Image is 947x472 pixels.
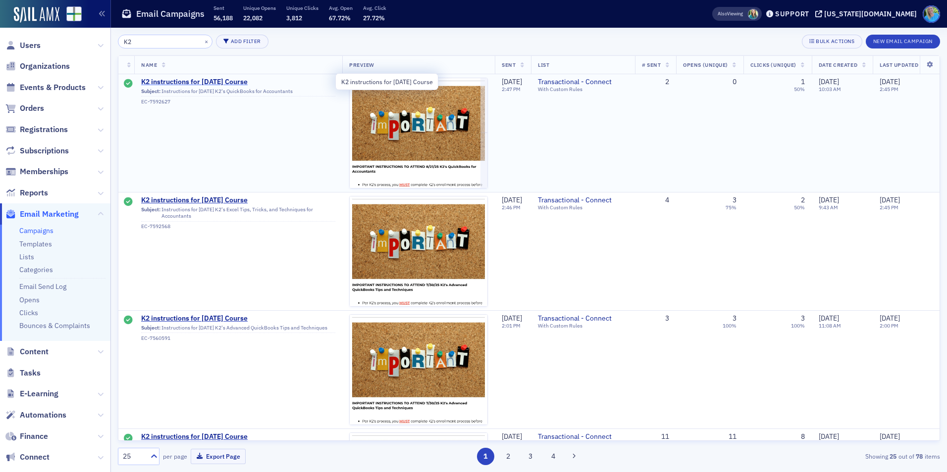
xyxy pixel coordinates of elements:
a: Registrations [5,124,68,135]
a: Campaigns [19,226,53,235]
span: List [538,61,549,68]
div: 11 [729,432,737,441]
span: Profile [923,5,940,23]
a: Connect [5,452,50,463]
div: Sent [124,316,133,326]
a: New Email Campaign [866,36,940,45]
span: Connect [20,452,50,463]
a: Categories [19,265,53,274]
div: Instructions for [DATE] K2's QuickBooks for Accountants [141,88,335,97]
a: Subscriptions [5,145,69,156]
div: Sent [124,434,133,444]
button: [US_STATE][DOMAIN_NAME] [815,10,920,17]
div: 50% [794,204,805,211]
span: [DATE] [819,314,839,323]
div: 8 [801,432,805,441]
a: Reports [5,188,48,198]
div: 75% [726,204,737,211]
a: Orders [5,103,44,114]
span: [DATE] [502,77,522,86]
span: Orders [20,103,44,114]
span: Automations [20,410,66,421]
p: Unique Opens [243,4,276,11]
div: With Custom Rules [538,323,628,329]
a: Finance [5,431,48,442]
div: EC-7560591 [141,335,335,341]
span: K2 instructions for [DATE] Course [141,78,335,87]
a: Automations [5,410,66,421]
span: [DATE] [880,314,900,323]
a: Content [5,346,49,357]
span: 67.72% [329,14,351,22]
a: Transactional - Connect [538,314,628,323]
a: Lists [19,252,34,261]
a: View Homepage [59,6,82,23]
div: 100% [791,323,805,329]
a: Events & Products [5,82,86,93]
div: Showing out of items [673,452,940,461]
a: Bounces & Complaints [19,321,90,330]
div: EC-7592627 [141,98,335,105]
span: Subject: [141,206,160,219]
a: E-Learning [5,388,58,399]
button: Export Page [191,449,246,464]
a: Transactional - Connect [538,196,628,205]
span: Events & Products [20,82,86,93]
button: 3 [522,448,539,465]
div: 2 [801,196,805,205]
span: 27.72% [363,14,385,22]
label: per page [163,452,187,461]
div: Instructions for [DATE] K2's Excel Tips, Tricks, and Techniques for Accountants [141,206,335,222]
div: 2 [642,78,669,87]
span: [DATE] [880,195,900,204]
div: 25 [123,451,145,462]
span: E-Learning [20,388,58,399]
span: Opens (Unique) [683,61,728,68]
time: 2:46 PM [502,204,521,211]
a: K2 instructions for [DATE] Course [141,432,335,441]
time: 9:43 AM [819,204,838,211]
div: [US_STATE][DOMAIN_NAME] [824,9,917,18]
span: Tasks [20,368,41,378]
span: Preview [349,61,374,68]
img: SailAMX [14,7,59,23]
a: K2 instructions for [DATE] Course [141,196,335,205]
button: Add Filter [216,35,268,48]
div: 3 [733,196,737,205]
div: With Custom Rules [538,204,628,211]
span: [DATE] [502,314,522,323]
h1: Email Campaigns [136,8,205,20]
span: 56,188 [213,14,233,22]
span: Content [20,346,49,357]
a: Tasks [5,368,41,378]
span: Subject: [141,88,160,94]
a: Email Marketing [5,209,79,220]
span: Sent [502,61,516,68]
button: New Email Campaign [866,35,940,48]
span: Last Updated [880,61,918,68]
div: K2 instructions for [DATE] Course [335,73,438,90]
span: Clicks (Unique) [750,61,796,68]
span: Registrations [20,124,68,135]
span: K2 instructions for [DATE] Course [141,314,335,323]
span: 3,812 [286,14,302,22]
span: # Sent [642,61,661,68]
a: Transactional - Connect [538,432,628,441]
time: 2:00 PM [880,322,898,329]
button: 4 [544,448,562,465]
time: 2:45 PM [880,204,898,211]
a: Email Send Log [19,282,66,291]
span: Viewing [718,10,743,17]
div: 3 [733,314,737,323]
span: Helen Oglesby [748,9,758,19]
p: Sent [213,4,233,11]
strong: 25 [888,452,898,461]
span: Subject: [141,325,160,331]
p: Avg. Click [363,4,386,11]
button: 1 [477,448,494,465]
div: Sent [124,197,133,207]
span: [DATE] [819,77,839,86]
span: Users [20,40,41,51]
